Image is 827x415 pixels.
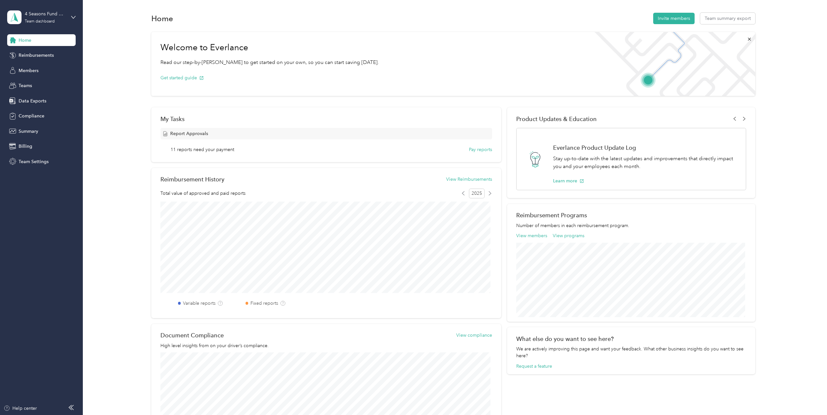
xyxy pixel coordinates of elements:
div: 4 Seasons Fund Raising [25,10,66,17]
button: Help center [4,405,37,412]
span: Report Approvals [170,130,208,137]
span: 11 reports need your payment [171,146,234,153]
span: Teams [19,82,32,89]
button: View compliance [456,332,492,339]
span: Home [19,37,31,44]
button: Pay reports [469,146,492,153]
button: Request a feature [516,363,552,370]
div: My Tasks [160,115,492,122]
iframe: Everlance-gr Chat Button Frame [790,378,827,415]
button: Team summary export [700,13,755,24]
button: View programs [553,232,584,239]
label: Variable reports [183,300,216,307]
span: Data Exports [19,98,46,104]
span: Compliance [19,113,44,119]
span: Product Updates & Education [516,115,597,122]
span: Total value of approved and paid reports [160,190,246,197]
h2: Document Compliance [160,332,224,339]
h2: Reimbursement Programs [516,212,746,219]
p: Read our step-by-[PERSON_NAME] to get started on your own, so you can start saving [DATE]. [160,58,379,67]
p: Number of members in each reimbursement program. [516,222,746,229]
div: What else do you want to see here? [516,335,746,342]
span: Billing [19,143,32,150]
span: 2025 [469,189,485,198]
p: High level insights from on your driver’s compliance. [160,342,492,349]
label: Fixed reports [250,300,278,307]
h1: Home [151,15,173,22]
button: Learn more [553,177,584,184]
button: View members [516,232,547,239]
h1: Welcome to Everlance [160,42,379,53]
span: Summary [19,128,38,135]
h1: Everlance Product Update Log [553,144,739,151]
button: Invite members [653,13,695,24]
div: Team dashboard [25,20,55,23]
div: We are actively improving this page and want your feedback. What other business insights do you w... [516,346,746,359]
img: Welcome to everlance [588,32,755,96]
span: Members [19,67,38,74]
span: Reimbursements [19,52,54,59]
span: Team Settings [19,158,49,165]
button: View Reimbursements [446,176,492,183]
button: Get started guide [160,74,204,81]
h2: Reimbursement History [160,176,224,183]
p: Stay up-to-date with the latest updates and improvements that directly impact you and your employ... [553,155,739,171]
